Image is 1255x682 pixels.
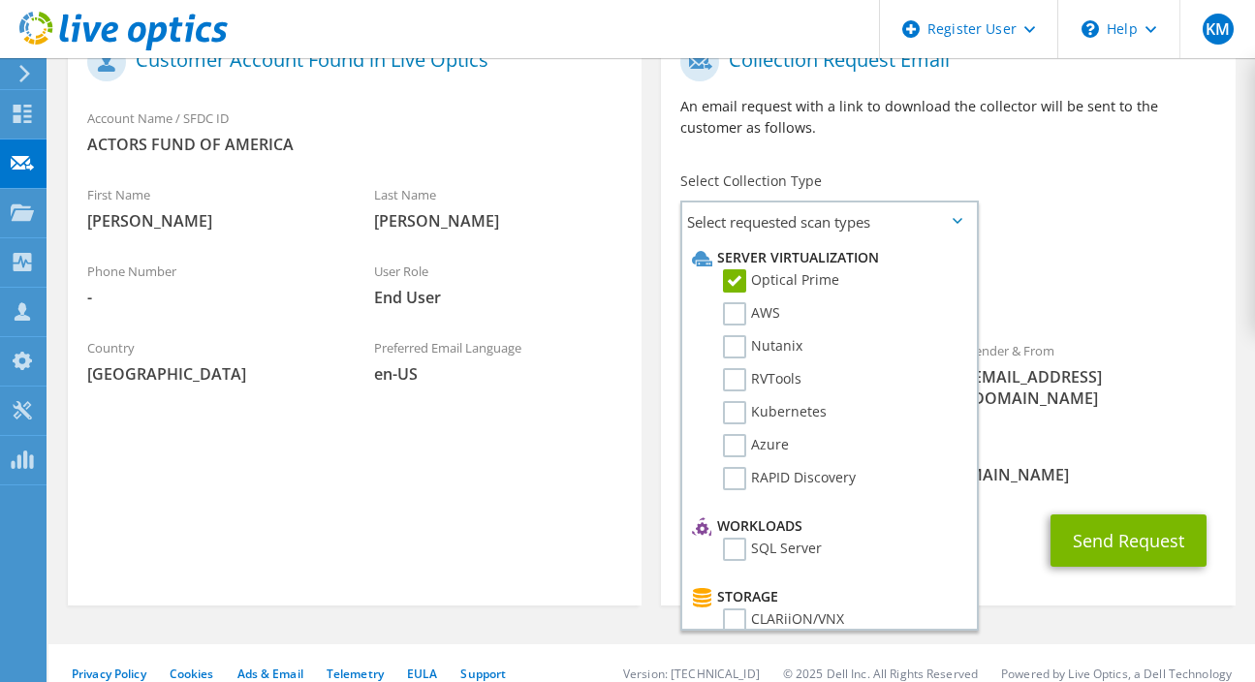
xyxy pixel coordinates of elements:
[355,327,642,394] div: Preferred Email Language
[1082,20,1099,38] svg: \n
[68,174,355,241] div: First Name
[661,428,1235,495] div: CC & Reply To
[723,269,839,293] label: Optical Prime
[460,666,506,682] a: Support
[680,43,1206,81] h1: Collection Request Email
[327,666,384,682] a: Telemetry
[374,363,622,385] span: en-US
[87,210,335,232] span: [PERSON_NAME]
[374,210,622,232] span: [PERSON_NAME]
[687,246,966,269] li: Server Virtualization
[723,467,856,490] label: RAPID Discovery
[68,251,355,318] div: Phone Number
[723,368,801,391] label: RVTools
[723,434,789,457] label: Azure
[374,287,622,308] span: End User
[661,249,1235,321] div: Requested Collections
[723,401,827,424] label: Kubernetes
[783,666,978,682] li: © 2025 Dell Inc. All Rights Reserved
[87,363,335,385] span: [GEOGRAPHIC_DATA]
[1203,14,1234,45] span: KM
[355,174,642,241] div: Last Name
[68,327,355,394] div: Country
[68,98,642,165] div: Account Name / SFDC ID
[687,514,966,538] li: Workloads
[407,666,437,682] a: EULA
[680,171,822,191] label: Select Collection Type
[237,666,303,682] a: Ads & Email
[723,302,780,325] label: AWS
[723,335,802,358] label: Nutanix
[87,43,612,81] h1: Customer Account Found in Live Optics
[682,202,976,241] span: Select requested scan types
[949,330,1236,418] div: Sender & From
[170,666,214,682] a: Cookies
[87,287,335,308] span: -
[1051,514,1207,567] button: Send Request
[1001,666,1232,682] li: Powered by Live Optics, a Dell Technology
[355,251,642,318] div: User Role
[680,96,1215,139] p: An email request with a link to download the collector will be sent to the customer as follows.
[623,666,760,682] li: Version: [TECHNICAL_ID]
[72,666,146,682] a: Privacy Policy
[723,608,844,632] label: CLARiiON/VNX
[968,366,1216,409] span: [EMAIL_ADDRESS][DOMAIN_NAME]
[687,585,966,608] li: Storage
[661,330,948,418] div: To
[723,538,822,561] label: SQL Server
[87,134,622,155] span: ACTORS FUND OF AMERICA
